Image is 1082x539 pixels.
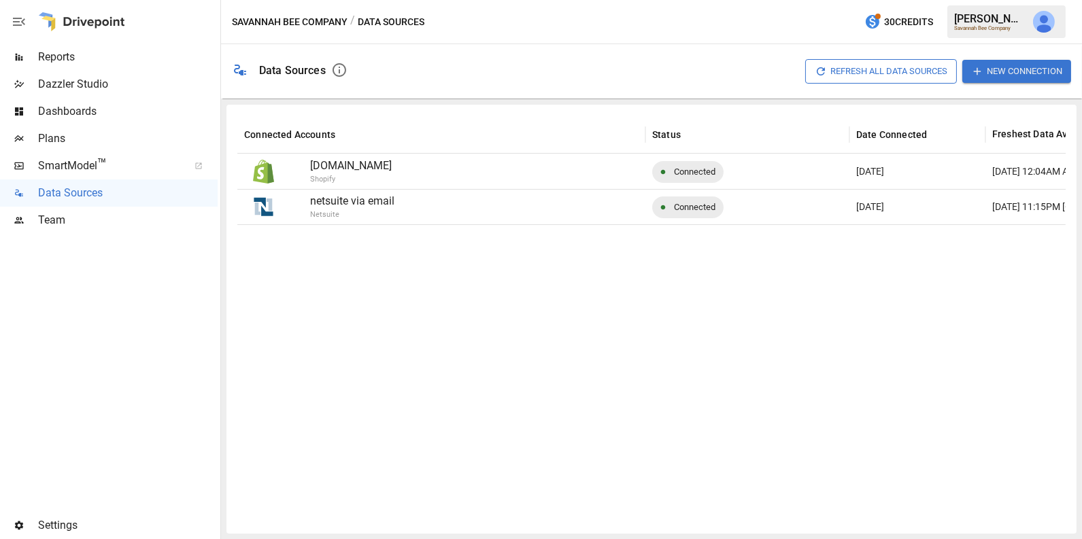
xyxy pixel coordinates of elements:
[232,14,348,31] button: Savannah Bee Company
[252,160,275,184] img: Shopify Logo
[310,193,639,209] p: netsuite via email
[954,25,1025,31] div: Savannah Bee Company
[884,14,933,31] span: 30 Credits
[849,189,985,224] div: May 27 2025
[259,64,326,77] div: Data Sources
[350,14,355,31] div: /
[666,190,724,224] span: Connected
[38,158,180,174] span: SmartModel
[252,195,275,219] img: NetSuite Logo
[310,158,639,174] p: [DOMAIN_NAME]
[666,154,724,189] span: Connected
[849,154,985,189] div: Jun 07 2025
[856,129,927,140] div: Date Connected
[38,131,218,147] span: Plans
[805,59,957,83] button: Refresh All Data Sources
[38,76,218,92] span: Dazzler Studio
[928,125,947,144] button: Sort
[682,125,701,144] button: Sort
[652,129,681,140] div: Status
[962,60,1071,82] button: New Connection
[244,129,335,140] div: Connected Accounts
[337,125,356,144] button: Sort
[38,185,218,201] span: Data Sources
[954,12,1025,25] div: [PERSON_NAME]
[859,10,939,35] button: 30Credits
[38,103,218,120] span: Dashboards
[38,49,218,65] span: Reports
[310,209,711,221] p: Netsuite
[1033,11,1055,33] img: Julie Wilton
[310,174,711,186] p: Shopify
[97,156,107,173] span: ™
[1025,3,1063,41] button: Julie Wilton
[38,212,218,228] span: Team
[38,517,218,534] span: Settings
